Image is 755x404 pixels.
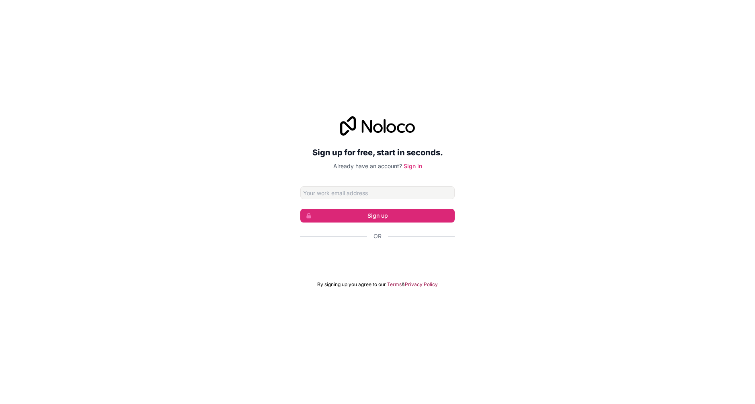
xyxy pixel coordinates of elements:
[387,281,402,288] a: Terms
[300,186,455,199] input: Email address
[300,209,455,223] button: Sign up
[333,163,402,169] span: Already have an account?
[402,281,405,288] span: &
[317,281,386,288] span: By signing up you agree to our
[300,145,455,160] h2: Sign up for free, start in seconds.
[405,281,438,288] a: Privacy Policy
[404,163,422,169] a: Sign in
[373,232,382,240] span: Or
